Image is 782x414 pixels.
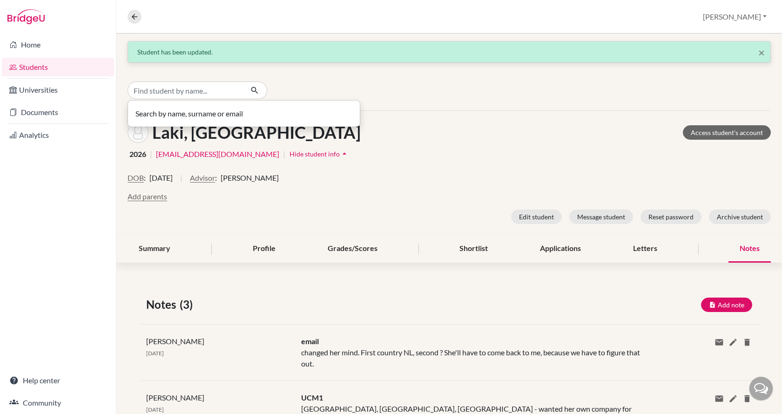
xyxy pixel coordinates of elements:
span: 2026 [129,149,146,160]
a: Community [2,394,114,412]
button: DOB [128,172,144,183]
button: Message student [569,210,633,224]
a: Students [2,58,114,76]
span: × [758,46,765,59]
a: Documents [2,103,114,122]
span: Hide student info [290,150,340,158]
p: Search by name, surname or email [135,108,352,119]
div: Shortlist [448,235,499,263]
img: Bridge-U [7,9,45,24]
span: UCM1 [301,393,323,402]
span: Notes [146,296,180,313]
span: [DATE] [146,350,164,357]
span: : [144,172,146,183]
span: | [283,149,285,160]
span: email [301,337,319,346]
a: Universities [2,81,114,99]
div: Summary [128,235,182,263]
a: Analytics [2,126,114,144]
a: Help center [2,371,114,390]
div: Notes [728,235,771,263]
div: Grades/Scores [317,235,389,263]
span: [DATE] [149,172,173,183]
span: (3) [180,296,196,313]
a: [EMAIL_ADDRESS][DOMAIN_NAME] [156,149,279,160]
span: [PERSON_NAME] [221,172,279,183]
button: Hide student infoarrow_drop_up [289,147,350,161]
i: arrow_drop_up [340,149,349,158]
button: Reset password [640,210,701,224]
span: [DATE] [146,406,164,413]
a: Home [2,35,114,54]
div: changed her mind. First country NL, second ? She'll have to come back to me, because we have to f... [294,336,656,369]
button: Add note [701,298,752,312]
div: Profile [242,235,287,263]
span: | [150,149,152,160]
span: [PERSON_NAME] [146,393,204,402]
a: Access student's account [683,125,771,140]
button: Archive student [709,210,771,224]
button: [PERSON_NAME] [699,8,771,26]
input: Find student by name... [128,81,243,99]
button: Edit student [511,210,562,224]
button: Close [758,47,765,58]
span: : [215,172,217,183]
button: Advisor [190,172,215,183]
div: Student has been updated. [137,47,761,57]
span: | [180,172,182,191]
div: Applications [529,235,592,263]
button: Add parents [128,191,167,202]
img: Lilla Laki's avatar [128,122,148,143]
h1: Laki, [GEOGRAPHIC_DATA] [152,122,361,143]
span: [PERSON_NAME] [146,337,204,346]
div: Letters [622,235,668,263]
